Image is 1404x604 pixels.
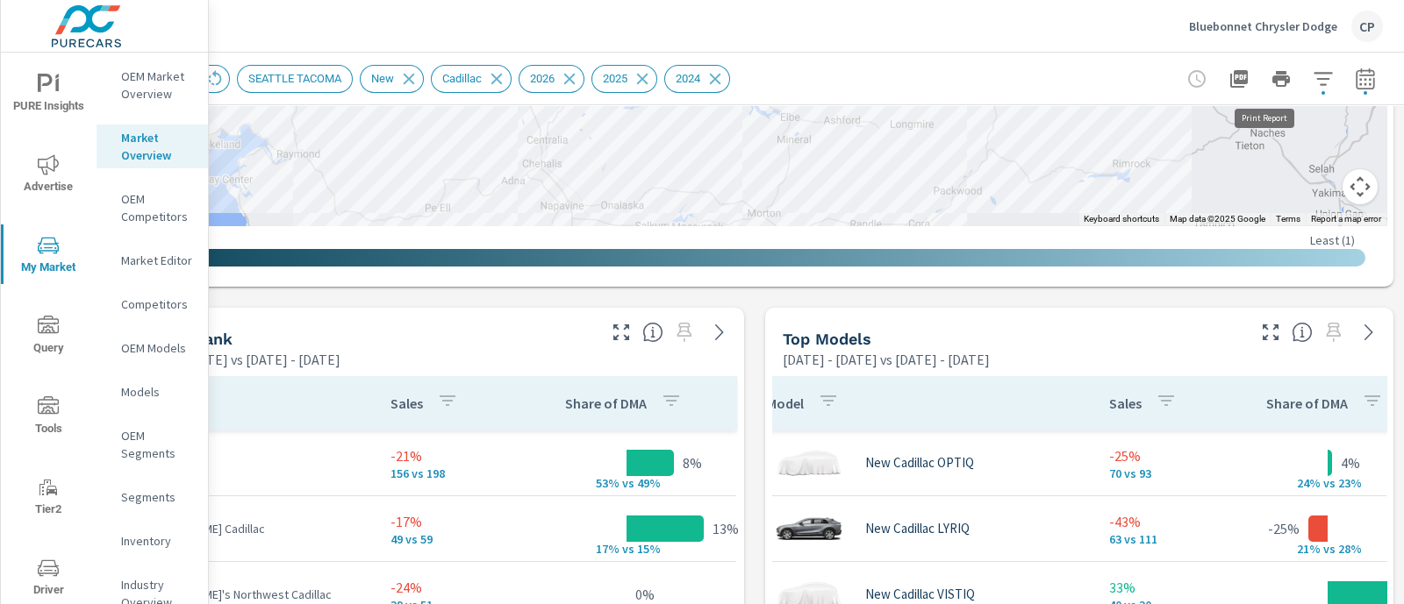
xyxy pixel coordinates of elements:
[121,295,194,313] p: Competitors
[665,72,711,85] span: 2024
[360,65,424,93] div: New
[1109,577,1204,598] p: 33%
[121,129,194,164] p: Market Overview
[121,339,194,357] p: OEM Models
[519,65,584,93] div: 2026
[670,318,698,346] span: Select a preset date range to save this widget
[431,65,512,93] div: Cadillac
[390,577,503,598] p: -24%
[1268,518,1300,539] p: -25%
[97,423,208,466] div: OEM Segments
[390,445,503,466] p: -21%
[121,532,194,550] p: Inventory
[1351,11,1383,42] div: CP
[137,454,362,472] p: None
[6,235,90,278] span: My Market
[583,541,628,557] p: 17% v
[121,383,194,401] p: Models
[865,455,974,471] p: New Cadillac OPTIQ
[6,316,90,359] span: Query
[1292,322,1313,343] span: Find the biggest opportunities within your model lineup nationwide. [Source: Market registration ...
[1284,541,1329,557] p: 21% v
[592,72,638,85] span: 2025
[783,349,990,370] p: [DATE] - [DATE] vs [DATE] - [DATE]
[1311,214,1381,224] a: Report a map error
[6,396,90,439] span: Tools
[1266,394,1348,412] p: Share of DMA
[6,558,90,600] span: Driver
[783,330,871,348] h5: Top Models
[1189,18,1337,34] p: Bluebonnet Chrysler Dodge
[607,318,635,346] button: Make Fullscreen
[1276,214,1300,224] a: Terms (opens in new tab)
[1084,213,1159,225] button: Keyboard shortcuts
[1355,318,1383,346] a: See more details in report
[137,586,362,603] p: [PERSON_NAME]'s Northwest Cadillac
[238,72,352,85] span: SEATTLE TACOMA
[137,520,362,537] p: [PERSON_NAME] Cadillac
[121,252,194,269] p: Market Editor
[97,63,208,107] div: OEM Market Overview
[6,74,90,117] span: PURE Insights
[683,452,702,473] p: 8%
[1170,214,1265,224] span: Map data ©2025 Google
[121,68,194,103] p: OEM Market Overview
[1320,318,1348,346] span: Select a preset date range to save this widget
[1109,445,1204,466] p: -25%
[1109,394,1142,412] p: Sales
[121,488,194,506] p: Segments
[97,528,208,554] div: Inventory
[6,477,90,520] span: Tier2
[121,427,194,462] p: OEM Segments
[713,518,739,539] p: 13%
[565,394,647,412] p: Share of DMA
[865,586,975,602] p: New Cadillac VISTIQ
[1329,541,1372,557] p: s 28%
[1343,169,1378,204] button: Map camera controls
[774,437,844,489] img: glamour
[1221,61,1257,96] button: "Export Report to PDF"
[390,394,423,412] p: Sales
[1341,452,1360,473] p: 4%
[583,475,628,491] p: 53% v
[1348,61,1383,96] button: Select Date Range
[390,466,503,480] p: 156 vs 198
[664,65,730,93] div: 2024
[1109,511,1204,532] p: -43%
[390,511,503,532] p: -17%
[1109,532,1204,546] p: 63 vs 111
[121,190,194,225] p: OEM Competitors
[628,541,670,557] p: s 15%
[706,318,734,346] a: See more details in report
[6,154,90,197] span: Advertise
[591,65,657,93] div: 2025
[1329,475,1372,491] p: s 23%
[1284,475,1329,491] p: 24% v
[97,335,208,361] div: OEM Models
[774,502,844,555] img: glamour
[1257,318,1285,346] button: Make Fullscreen
[432,72,492,85] span: Cadillac
[642,322,663,343] span: Market Rank shows you how dealerships rank, in terms of sales, against other dealerships nationwi...
[97,379,208,405] div: Models
[97,186,208,230] div: OEM Competitors
[133,349,340,370] p: [DATE] - [DATE] vs [DATE] - [DATE]
[628,475,670,491] p: s 49%
[1310,232,1355,248] p: Least ( 1 )
[97,484,208,510] div: Segments
[97,247,208,274] div: Market Editor
[97,291,208,317] div: Competitors
[865,521,970,536] p: New Cadillac LYRIQ
[519,72,565,85] span: 2026
[390,532,503,546] p: 49 vs 59
[97,124,208,168] div: Market Overview
[767,394,804,412] p: Model
[1109,466,1204,480] p: 70 vs 93
[361,72,405,85] span: New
